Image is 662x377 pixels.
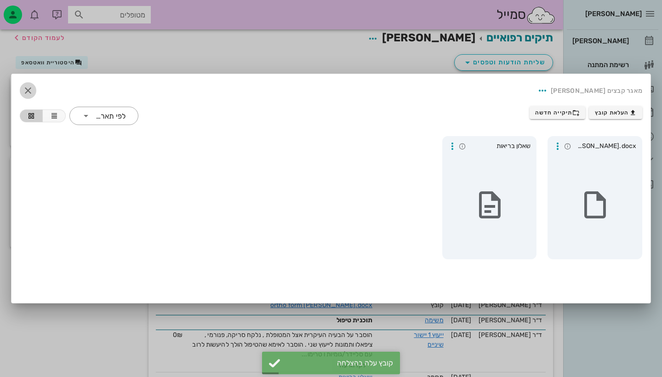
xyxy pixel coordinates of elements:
[589,106,642,119] button: העלאת קובץ
[535,109,580,116] span: תיקייה חדשה
[285,359,393,367] div: קובץ עלה בהצלחה
[595,109,637,116] span: העלאת קובץ
[95,112,126,120] div: לפי תאריך
[69,107,138,125] div: לפי תאריך
[574,141,636,151] span: ortho form [PERSON_NAME].docx
[468,141,531,151] span: שאלון בריאות
[530,106,586,119] button: תיקייה חדשה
